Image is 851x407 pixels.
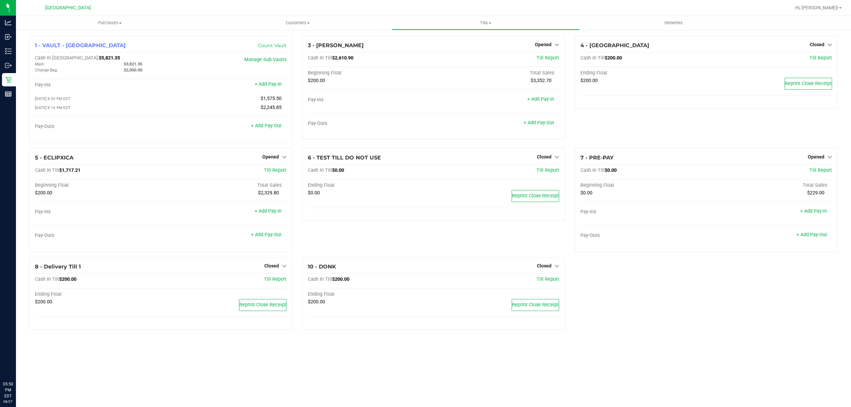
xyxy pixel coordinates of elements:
a: Till Report [264,167,287,173]
span: Till Report [809,167,832,173]
inline-svg: Outbound [5,62,12,69]
a: Till Report [537,167,559,173]
span: Cash In Till [35,276,59,282]
span: Change Bag: [35,68,58,72]
span: Reprint Close Receipt [512,193,559,199]
div: Total Sales [706,182,832,188]
span: $200.00 [59,276,76,282]
div: Pay-Ins [35,82,161,88]
span: $200.00 [580,78,598,83]
span: Cash In Till [580,55,605,61]
div: Ending Float [308,291,433,297]
button: Reprint Close Receipt [512,190,559,202]
span: [DATE] 8:32 PM EDT [35,96,70,101]
a: + Add Pay-In [255,81,282,87]
div: Pay-Ins [35,209,161,215]
a: Count Vault [258,43,287,49]
span: Deliveries [656,20,692,26]
div: Beginning Float [35,182,161,188]
span: $0.00 [332,167,344,173]
button: Reprint Close Receipt [785,78,832,90]
span: Reprint Close Receipt [239,302,286,308]
div: Ending Float [35,291,161,297]
a: + Add Pay-Out [796,232,827,238]
p: 08/27 [3,399,13,404]
div: Pay-Ins [580,209,706,215]
div: Beginning Float [580,182,706,188]
div: Ending Float [580,70,706,76]
span: $200.00 [605,55,622,61]
span: $5,821.35 [99,55,120,61]
button: Reprint Close Receipt [239,299,287,311]
div: Pay-Outs [35,124,161,130]
span: $2,000.00 [124,67,142,72]
span: $0.00 [605,167,617,173]
span: 3 - [PERSON_NAME] [308,42,364,49]
a: Purchases [16,16,204,30]
div: Pay-Outs [35,233,161,239]
span: Reprint Close Receipt [512,302,559,308]
span: 6 - TEST TILL DO NOT USE [308,154,381,161]
span: $3,821.35 [124,61,142,66]
inline-svg: Reports [5,91,12,97]
inline-svg: Inventory [5,48,12,54]
a: Deliveries [580,16,768,30]
div: Pay-Ins [308,97,433,103]
span: Purchases [16,20,204,26]
span: 1 - VAULT - [GEOGRAPHIC_DATA] [35,42,126,49]
a: Tills [392,16,579,30]
inline-svg: Inbound [5,34,12,40]
span: Cash In Till [308,276,332,282]
div: Pay-Outs [308,121,433,127]
span: $1,717.21 [59,167,80,173]
span: [GEOGRAPHIC_DATA] [45,5,91,11]
a: Till Report [537,276,559,282]
span: Opened [535,42,551,47]
span: Cash In Till [580,167,605,173]
span: Closed [537,154,551,159]
span: Cash In Till [308,55,332,61]
a: Manage Sub-Vaults [244,57,287,62]
span: $0.00 [308,190,320,196]
span: $2,610.90 [332,55,353,61]
span: Cash In Till [35,167,59,173]
iframe: Resource center [7,354,27,374]
span: Cash In Till [308,167,332,173]
div: Beginning Float [308,70,433,76]
a: Till Report [809,55,832,61]
a: + Add Pay-In [255,208,282,214]
span: Closed [537,263,551,268]
span: $1,575.50 [261,96,282,101]
p: 05:50 PM EDT [3,381,13,399]
span: $200.00 [35,299,52,305]
span: $200.00 [308,78,325,83]
span: Main: [35,62,45,66]
span: $200.00 [332,276,349,282]
a: Till Report [264,276,287,282]
div: Total Sales [161,182,286,188]
span: Closed [264,263,279,268]
a: + Add Pay-Out [251,232,282,238]
a: + Add Pay-Out [524,120,554,126]
span: Reprint Close Receipt [785,81,832,86]
span: Tills [392,20,579,26]
inline-svg: Retail [5,76,12,83]
span: $0.00 [580,190,592,196]
span: 10 - DONK [308,263,336,270]
span: Opened [262,154,279,159]
a: + Add Pay-In [527,96,554,102]
span: 7 - PRE-PAY [580,154,614,161]
span: 8 - Delivery Till 1 [35,263,81,270]
a: Till Report [537,55,559,61]
span: $200.00 [35,190,52,196]
inline-svg: Analytics [5,19,12,26]
span: $200.00 [308,299,325,305]
span: $229.00 [807,190,824,196]
span: Customers [204,20,391,26]
span: $2,245.85 [261,105,282,110]
div: Ending Float [308,182,433,188]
